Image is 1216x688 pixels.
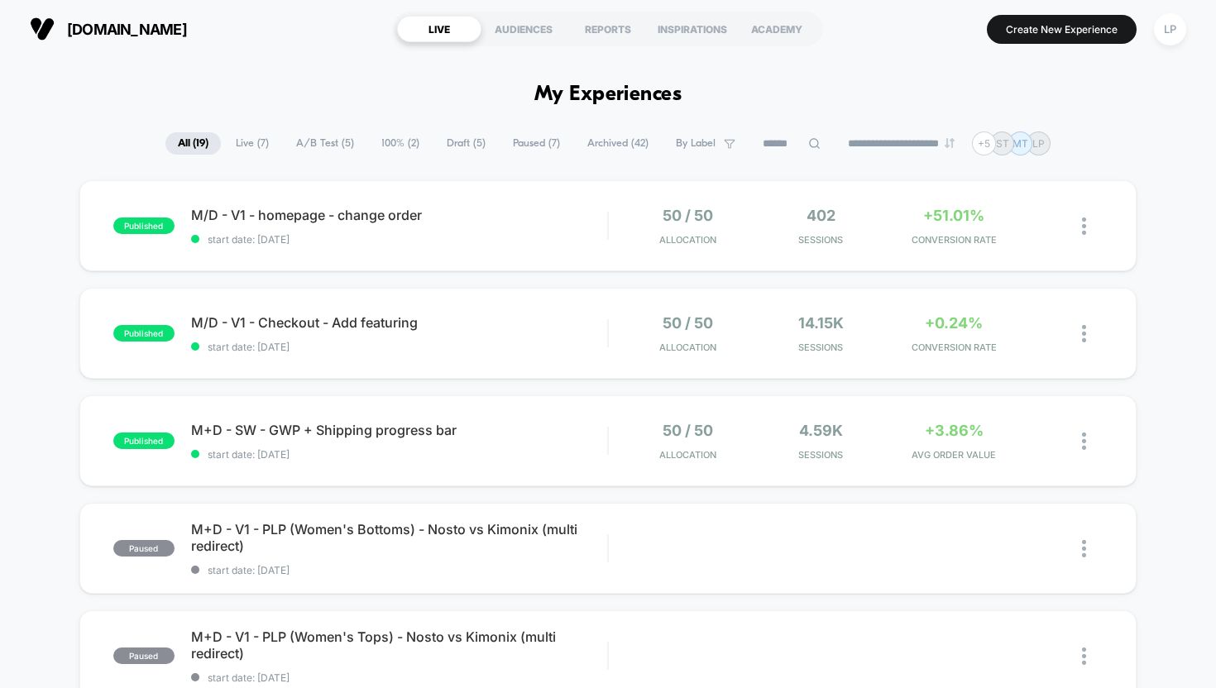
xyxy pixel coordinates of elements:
span: published [113,325,175,342]
img: close [1082,647,1086,665]
span: +0.24% [925,314,983,332]
span: start date: [DATE] [191,233,608,246]
button: LP [1149,12,1191,46]
span: 50 / 50 [663,207,713,224]
p: LP [1032,137,1045,150]
span: +3.86% [925,422,984,439]
h1: My Experiences [534,83,682,107]
span: A/B Test ( 5 ) [284,132,366,155]
span: CONVERSION RATE [892,234,1017,246]
div: LIVE [397,16,481,42]
span: paused [113,647,175,664]
img: close [1082,325,1086,342]
span: Allocation [659,234,716,246]
span: Archived ( 42 ) [575,132,661,155]
span: start date: [DATE] [191,671,608,684]
span: M+D - V1 - PLP (Women's Tops) - Nosto vs Kimonix (multi redirect) [191,628,608,662]
img: Visually logo [30,17,55,41]
span: published [113,217,175,234]
span: M/D - V1 - homepage - change order [191,207,608,223]
div: REPORTS [566,16,650,42]
div: AUDIENCES [481,16,566,42]
span: 100% ( 2 ) [369,132,432,155]
span: Draft ( 5 ) [434,132,498,155]
span: M+D - SW - GWP + Shipping progress bar [191,422,608,438]
span: Allocation [659,449,716,461]
span: M+D - V1 - PLP (Women's Bottoms) - Nosto vs Kimonix (multi redirect) [191,521,608,554]
span: CONVERSION RATE [892,342,1017,353]
span: Paused ( 7 ) [500,132,572,155]
span: 50 / 50 [663,422,713,439]
span: 402 [807,207,835,224]
img: close [1082,217,1086,235]
span: +51.01% [923,207,984,224]
img: close [1082,540,1086,557]
span: Live ( 7 ) [223,132,281,155]
span: start date: [DATE] [191,341,608,353]
span: 50 / 50 [663,314,713,332]
span: 4.59k [799,422,843,439]
div: LP [1154,13,1186,45]
p: MT [1013,137,1028,150]
span: start date: [DATE] [191,564,608,576]
span: By Label [676,137,716,150]
span: M/D - V1 - Checkout - Add featuring [191,314,608,331]
span: Sessions [759,449,883,461]
div: + 5 [972,131,996,155]
span: Sessions [759,342,883,353]
span: AVG ORDER VALUE [892,449,1017,461]
span: Sessions [759,234,883,246]
div: INSPIRATIONS [650,16,735,42]
span: published [113,432,175,449]
img: end [945,138,955,148]
span: paused [113,540,175,557]
p: ST [996,137,1009,150]
button: [DOMAIN_NAME] [25,16,192,42]
span: start date: [DATE] [191,448,608,461]
span: [DOMAIN_NAME] [67,21,187,38]
button: Create New Experience [987,15,1137,44]
img: close [1082,432,1086,450]
div: ACADEMY [735,16,819,42]
span: 14.15k [798,314,844,332]
span: All ( 19 ) [165,132,221,155]
span: Allocation [659,342,716,353]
